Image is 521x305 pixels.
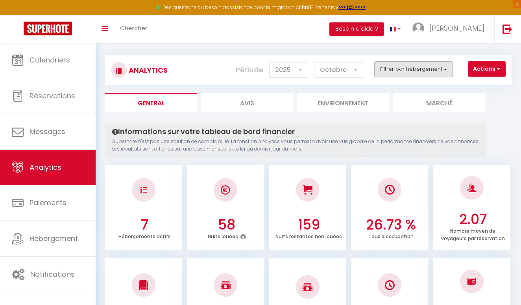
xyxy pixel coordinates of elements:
li: Environnement [297,93,389,112]
span: Notifications [30,269,75,279]
img: NO IMAGE [140,187,147,193]
img: ... [412,22,424,34]
li: Avis [201,93,293,112]
a: Chercher [114,15,153,43]
h3: 26.73 % [355,217,426,233]
img: Super Booking [24,22,72,35]
h3: 7 [109,217,180,233]
img: NO IMAGE [385,280,395,290]
h3: 159 [273,217,344,233]
p: Nuits louées [208,232,238,240]
a: ... [PERSON_NAME] [406,15,494,43]
span: Chercher [120,24,147,32]
button: Besoin d'aide ? [329,22,384,36]
h4: Informations sur votre tableau de bord financier [112,127,479,136]
span: Paiements [30,198,67,208]
li: Marché [393,93,485,112]
li: General [105,93,197,112]
p: Nuits restantes non louées [275,232,342,240]
span: Calendriers [30,55,70,65]
p: Taux d'occupation [368,232,414,240]
p: Nombre moyen de voyageurs par réservation [441,226,505,242]
span: [PERSON_NAME] [429,23,484,33]
img: NO IMAGE [467,277,477,286]
span: Analytics [30,162,61,172]
h3: 2.07 [437,211,508,228]
p: Hébergements actifs [118,232,171,240]
span: Réservations [30,91,75,101]
span: Hébergement [30,233,78,243]
label: Période [236,61,263,79]
a: >>> ICI <<<< [338,4,366,11]
img: logout [503,24,512,34]
p: Superhote n'est pas une solution de comptabilité. La fonction Analytics vous permet d'avoir une v... [112,138,479,153]
button: Filtrer par hébergement [374,61,453,77]
span: Messages [30,127,65,136]
h3: 58 [191,217,262,233]
button: Actions [468,61,506,77]
h3: Analytics [127,61,168,79]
